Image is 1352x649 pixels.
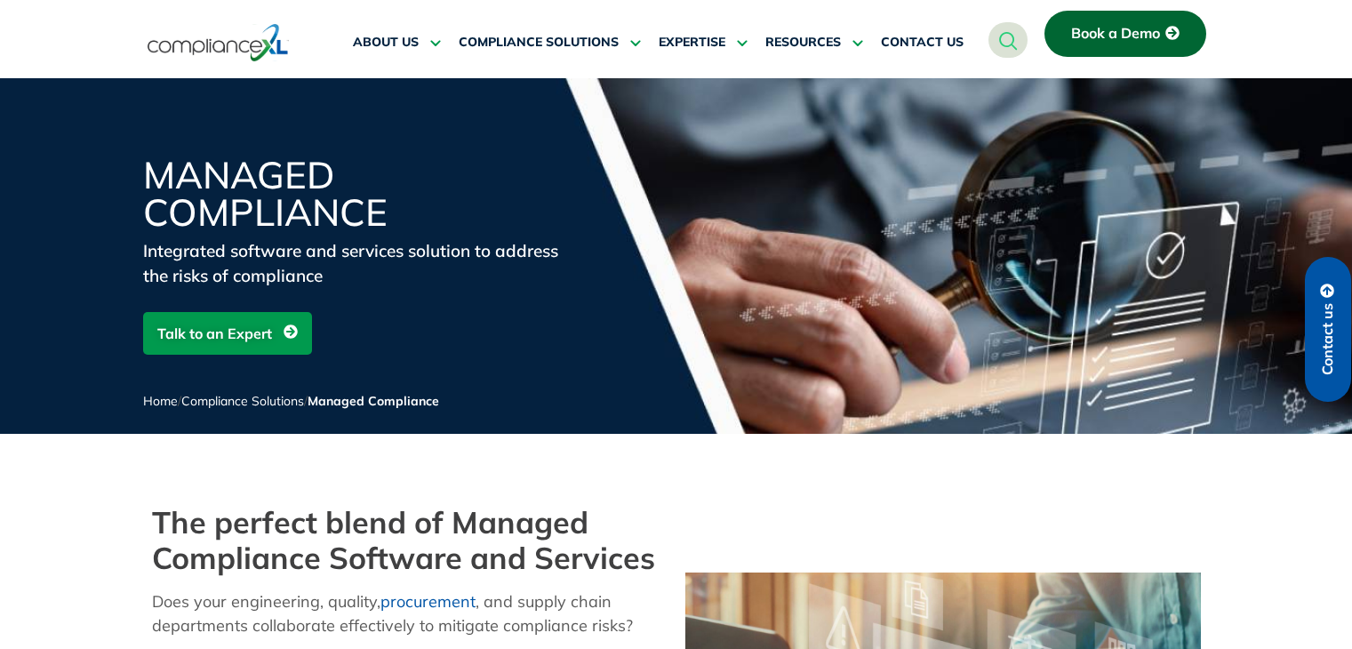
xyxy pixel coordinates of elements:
a: procurement [380,591,476,612]
a: EXPERTISE [659,21,748,64]
img: logo-one.svg [148,22,289,63]
a: ABOUT US [353,21,441,64]
span: EXPERTISE [659,35,725,51]
h1: Managed Compliance [143,156,570,231]
div: Integrated software and services solution to address the risks of compliance [143,238,570,288]
a: Book a Demo [1044,11,1206,57]
span: RESOURCES [765,35,841,51]
span: Managed Compliance [308,393,439,409]
span: Contact us [1320,303,1336,375]
a: Contact us [1305,257,1351,402]
a: CONTACT US [881,21,964,64]
a: RESOURCES [765,21,863,64]
a: navsearch-button [988,22,1028,58]
a: Home [143,393,178,409]
span: Book a Demo [1071,26,1160,42]
a: Compliance Solutions [181,393,304,409]
span: / / [143,393,439,409]
a: COMPLIANCE SOLUTIONS [459,21,641,64]
b: The perfect blend of Managed Compliance Software and Services [152,503,655,577]
span: CONTACT US [881,35,964,51]
span: ABOUT US [353,35,419,51]
span: COMPLIANCE SOLUTIONS [459,35,619,51]
p: Does your engineering, quality, , and supply chain departments collaborate effectively to mitigat... [152,589,668,637]
span: Talk to an Expert [157,316,272,350]
a: Talk to an Expert [143,312,312,355]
